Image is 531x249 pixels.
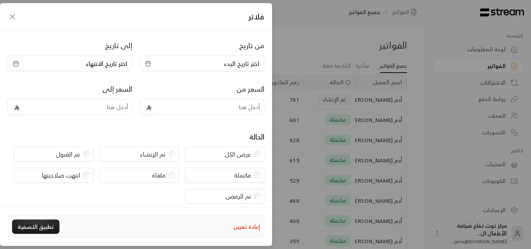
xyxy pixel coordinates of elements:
[248,10,264,23] span: فلاتر
[224,59,259,68] span: اختر تاريخ البدء
[239,40,264,51] label: من تاريخ
[236,84,264,94] label: السعر من
[225,192,251,201] label: تم الرفض
[105,40,132,51] label: إلى تاريخ
[140,150,166,159] label: تم الإنشاء
[152,171,166,180] label: ملغاة
[234,171,251,180] label: مكتملة
[225,150,251,159] label: عرض الكل
[249,131,264,142] div: الحالة
[56,150,80,159] label: تم القبول
[86,59,127,68] span: اختر تاريخ الانتهاء
[12,219,59,234] button: تطبيق التصفية
[233,220,260,233] button: إعادة تعيين
[42,171,80,180] label: انتهت صلاحيتها
[152,99,264,115] input: أدخل هنا
[102,84,132,94] label: السعر إلى
[19,99,132,115] input: أدخل هنا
